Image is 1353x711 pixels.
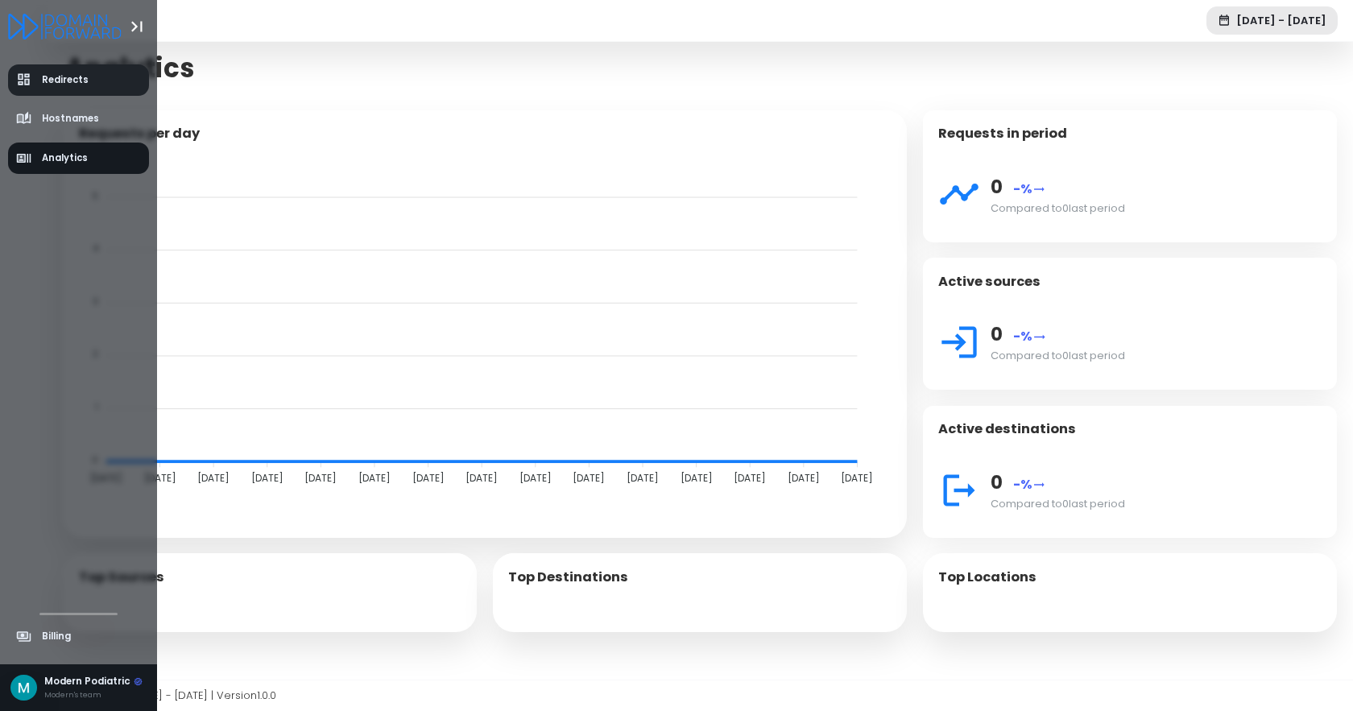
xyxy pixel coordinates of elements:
tspan: [DATE] [734,471,766,485]
tspan: [DATE] [143,471,176,485]
tspan: [DATE] [465,471,498,485]
h4: Active destinations [938,421,1076,437]
span: -% [1013,475,1045,494]
tspan: [DATE] [197,471,230,485]
a: Redirects [8,64,150,96]
div: Modern's team [44,689,143,701]
button: Toggle Aside [122,11,152,42]
tspan: [DATE] [358,471,390,485]
h5: Top Destinations [508,569,628,585]
div: Compared to 0 last period [991,200,1321,217]
div: Compared to 0 last period [991,348,1321,364]
span: Analytics [42,151,88,165]
tspan: [DATE] [304,471,337,485]
span: Billing [42,630,71,643]
a: Hostnames [8,103,150,134]
span: -% [1013,327,1045,345]
tspan: [DATE] [787,471,819,485]
a: Logo [8,14,122,36]
img: Avatar [10,675,37,701]
div: Compared to 0 last period [991,496,1321,512]
span: Redirects [42,73,89,87]
a: Analytics [8,143,150,174]
tspan: [DATE] [627,471,659,485]
div: 0 [991,320,1321,348]
div: Modern Podiatric [44,675,143,689]
div: 0 [991,469,1321,496]
div: 0 [991,173,1321,200]
h4: Requests in period [938,126,1067,142]
tspan: [DATE] [519,471,551,485]
h5: Top Locations [938,569,1036,585]
span: Copyright © [DATE] - [DATE] | Version 1.0.0 [63,688,276,703]
tspan: [DATE] [841,471,873,485]
button: [DATE] - [DATE] [1206,6,1338,35]
span: -% [1013,180,1045,198]
tspan: [DATE] [412,471,444,485]
span: Hostnames [42,112,99,126]
tspan: [DATE] [680,471,712,485]
tspan: [DATE] [573,471,605,485]
h4: Active sources [938,274,1041,290]
a: Billing [8,621,150,652]
tspan: [DATE] [250,471,283,485]
h5: Requests per day [79,126,200,142]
